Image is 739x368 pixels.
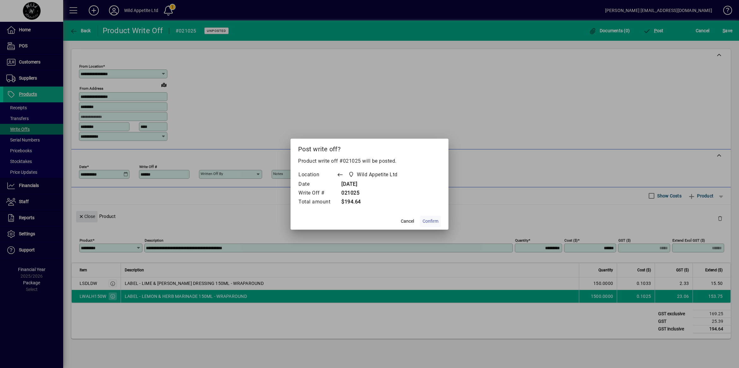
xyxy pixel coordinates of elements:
td: Write Off # [298,189,337,198]
span: Cancel [401,218,414,225]
td: 021025 [337,189,410,198]
button: Cancel [397,216,418,227]
td: Date [298,180,337,189]
h2: Post write off? [291,139,448,157]
td: $194.64 [337,198,410,207]
span: Confirm [423,218,438,225]
td: [DATE] [337,180,410,189]
span: Wild Appetite Ltd [346,170,400,179]
p: Product write off #021025 will be posted. [298,157,441,165]
td: Total amount [298,198,337,207]
td: Location [298,170,337,180]
span: Wild Appetite Ltd [357,171,398,178]
button: Confirm [420,216,441,227]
